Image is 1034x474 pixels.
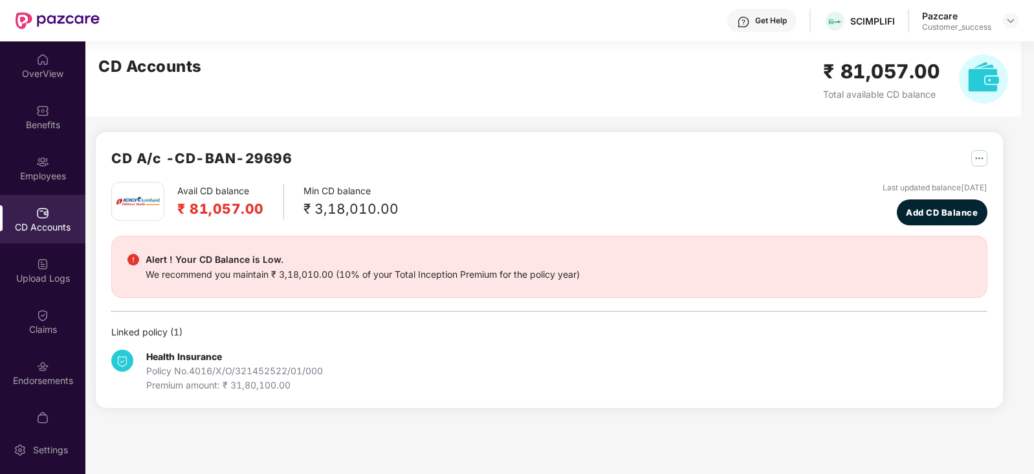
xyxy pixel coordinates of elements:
h2: ₹ 81,057.00 [177,198,264,220]
div: SCIMPLIFI [850,15,895,27]
img: svg+xml;base64,PHN2ZyBpZD0iRW5kb3JzZW1lbnRzIiB4bWxucz0iaHR0cDovL3d3dy53My5vcmcvMjAwMC9zdmciIHdpZH... [36,360,49,373]
span: Add CD Balance [906,206,978,219]
img: svg+xml;base64,PHN2ZyBpZD0iVXBsb2FkX0xvZ3MiIGRhdGEtbmFtZT0iVXBsb2FkIExvZ3MiIHhtbG5zPSJodHRwOi8vd3... [36,258,49,271]
div: Pazcare [922,10,991,22]
h2: ₹ 81,057.00 [823,56,940,87]
div: Get Help [755,16,787,26]
div: Min CD balance [303,184,399,220]
img: svg+xml;base64,PHN2ZyBpZD0iU2V0dGluZy0yMHgyMCIgeG1sbnM9Imh0dHA6Ly93d3cudzMub3JnLzIwMDAvc3ZnIiB3aW... [14,444,27,457]
b: Health Insurance [146,351,222,362]
button: Add CD Balance [897,199,987,225]
div: We recommend you maintain ₹ 3,18,010.00 (10% of your Total Inception Premium for the policy year) [146,267,580,282]
span: Total available CD balance [823,89,936,100]
img: svg+xml;base64,PHN2ZyBpZD0iSG9tZSIgeG1sbnM9Imh0dHA6Ly93d3cudzMub3JnLzIwMDAvc3ZnIiB3aWR0aD0iMjAiIG... [36,53,49,66]
div: Linked policy ( 1 ) [111,325,987,339]
img: transparent%20(1).png [826,17,844,27]
img: svg+xml;base64,PHN2ZyBpZD0iQmVuZWZpdHMiIHhtbG5zPSJodHRwOi8vd3d3LnczLm9yZy8yMDAwL3N2ZyIgd2lkdGg9Ij... [36,104,49,117]
img: svg+xml;base64,PHN2ZyBpZD0iTXlfT3JkZXJzIiBkYXRhLW5hbWU9Ik15IE9yZGVycyIgeG1sbnM9Imh0dHA6Ly93d3cudz... [36,411,49,424]
div: ₹ 3,18,010.00 [303,198,399,220]
img: svg+xml;base64,PHN2ZyBpZD0iRW1wbG95ZWVzIiB4bWxucz0iaHR0cDovL3d3dy53My5vcmcvMjAwMC9zdmciIHdpZHRoPS... [36,155,49,168]
h2: CD Accounts [98,54,202,79]
img: svg+xml;base64,PHN2ZyBpZD0iRHJvcGRvd24tMzJ4MzIiIHhtbG5zPSJodHRwOi8vd3d3LnczLm9yZy8yMDAwL3N2ZyIgd2... [1006,16,1016,26]
div: Last updated balance [DATE] [883,182,987,194]
img: svg+xml;base64,PHN2ZyBpZD0iSGVscC0zMngzMiIgeG1sbnM9Imh0dHA6Ly93d3cudzMub3JnLzIwMDAvc3ZnIiB3aWR0aD... [737,16,750,28]
img: svg+xml;base64,PHN2ZyB4bWxucz0iaHR0cDovL3d3dy53My5vcmcvMjAwMC9zdmciIHdpZHRoPSIzNCIgaGVpZ2h0PSIzNC... [111,350,133,372]
div: Customer_success [922,22,991,32]
div: Settings [29,444,72,457]
img: svg+xml;base64,PHN2ZyBpZD0iRGFuZ2VyX2FsZXJ0IiBkYXRhLW5hbWU9IkRhbmdlciBhbGVydCIgeG1sbnM9Imh0dHA6Ly... [127,254,139,265]
div: Policy No. 4016/X/O/321452522/01/000 [146,364,323,378]
div: Avail CD balance [177,184,284,220]
img: icici.png [113,193,162,210]
div: Alert ! Your CD Balance is Low. [146,252,580,267]
img: svg+xml;base64,PHN2ZyBpZD0iQ2xhaW0iIHhtbG5zPSJodHRwOi8vd3d3LnczLm9yZy8yMDAwL3N2ZyIgd2lkdGg9IjIwIi... [36,309,49,322]
img: svg+xml;base64,PHN2ZyB4bWxucz0iaHR0cDovL3d3dy53My5vcmcvMjAwMC9zdmciIHhtbG5zOnhsaW5rPSJodHRwOi8vd3... [959,54,1008,104]
h2: CD A/c - CD-BAN-29696 [111,148,292,169]
img: svg+xml;base64,PHN2ZyB4bWxucz0iaHR0cDovL3d3dy53My5vcmcvMjAwMC9zdmciIHdpZHRoPSIyNSIgaGVpZ2h0PSIyNS... [971,150,987,166]
div: Premium amount: ₹ 31,80,100.00 [146,378,323,392]
img: svg+xml;base64,PHN2ZyBpZD0iQ0RfQWNjb3VudHMiIGRhdGEtbmFtZT0iQ0QgQWNjb3VudHMiIHhtbG5zPSJodHRwOi8vd3... [36,207,49,220]
img: New Pazcare Logo [16,12,100,29]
